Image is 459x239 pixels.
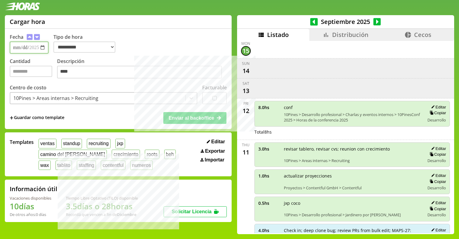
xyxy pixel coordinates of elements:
[284,212,421,217] span: 10Pines > Desarrollo profesional > Jardinero por [PERSON_NAME]
[258,146,280,152] span: 3.0 hs
[427,117,446,123] span: Desarrollo
[53,41,115,53] select: Tipo de hora
[10,115,64,121] span: +Guardar como template
[10,195,51,201] div: Vacaciones disponibles
[332,31,369,39] span: Distribución
[429,200,446,205] button: Editar
[428,152,446,157] button: Copiar
[66,212,138,217] div: Recordá que vencen a fin de
[164,206,227,217] button: Solicitar Licencia
[168,115,214,121] span: Enviar al backoffice
[205,139,227,145] button: Editar
[241,41,250,46] div: Mon
[284,200,421,206] span: jxp coco
[242,61,250,66] div: Sun
[242,142,250,148] div: Thu
[202,84,227,91] label: Facturable
[284,185,421,191] span: Proyectos > Contentful GmbH > Contentful
[211,139,225,144] span: Editar
[429,105,446,110] button: Editar
[10,115,13,121] span: +
[241,46,251,56] div: 15
[10,201,51,212] h1: 10 días
[427,158,446,163] span: Desarrollo
[112,150,140,159] button: crecimiento
[243,101,248,106] div: Fri
[10,58,57,80] label: Cantidad
[284,112,421,123] span: 10Pines > Desarrollo profesional > Charlas y eventos internos > 10PinesConf 2025 > Horas de la co...
[258,227,280,233] span: 4.0 hs
[254,129,450,135] div: Total 8 hs
[39,139,56,148] button: ventas
[115,139,125,148] button: jxp
[117,212,136,217] b: Diciembre
[53,34,120,54] label: Tipo de hora
[10,34,23,40] label: Fecha
[284,146,421,152] span: revisar tablero, revisar cvs; reunion con crecimiento
[427,212,446,217] span: Desarrollo
[258,105,280,110] span: 8.0 hs
[66,201,138,212] h1: 3.5 días o 28 horas
[241,148,251,157] div: 11
[39,161,51,170] button: wax
[241,66,251,76] div: 14
[10,18,45,26] h1: Cargar hora
[243,81,249,86] div: Sat
[428,179,446,184] button: Copiar
[66,195,138,201] div: Tiempo Libre Optativo (TiLO) disponible
[414,31,431,39] span: Cecos
[10,212,51,217] div: De otros años: 0 días
[5,2,40,10] img: logotipo
[205,157,224,163] span: Importar
[428,206,446,211] button: Copiar
[429,173,446,178] button: Editar
[241,106,251,116] div: 12
[284,227,421,239] span: Check in; deep clone bug; review PRs from bulk edit; MAPS-27: field editors
[284,158,421,163] span: 10Pines > Areas internas > Recruiting
[284,105,421,110] span: conf
[10,84,46,91] label: Centro de costo
[429,227,446,233] button: Editar
[267,31,289,39] span: Listado
[258,200,280,206] span: 0.5 hs
[163,112,226,124] button: Enviar al backoffice
[172,209,212,214] span: Solicitar Licencia
[164,150,176,159] button: beh
[10,139,34,145] span: Templates
[429,146,446,151] button: Editar
[130,161,153,170] button: numeros
[284,173,421,179] span: actualizar proyecciones
[199,148,227,154] button: Exportar
[57,58,227,80] label: Descripción
[61,139,82,148] button: standup
[10,66,52,77] input: Cantidad
[87,139,110,148] button: recruiting
[77,161,96,170] button: staffing
[237,41,454,234] div: scrollable content
[56,161,72,170] button: tablito
[205,148,225,154] span: Exportar
[57,66,222,78] textarea: Descripción
[10,185,57,193] h2: Información útil
[145,150,159,159] button: roots
[13,95,98,101] div: 10Pines > Areas internas > Recruiting
[258,173,280,179] span: 1.0 hs
[39,150,107,159] button: camino del [PERSON_NAME]
[427,185,446,191] span: Desarrollo
[241,86,251,96] div: 13
[101,161,125,170] button: contentful
[318,18,373,26] span: Septiembre 2025
[428,110,446,115] button: Copiar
